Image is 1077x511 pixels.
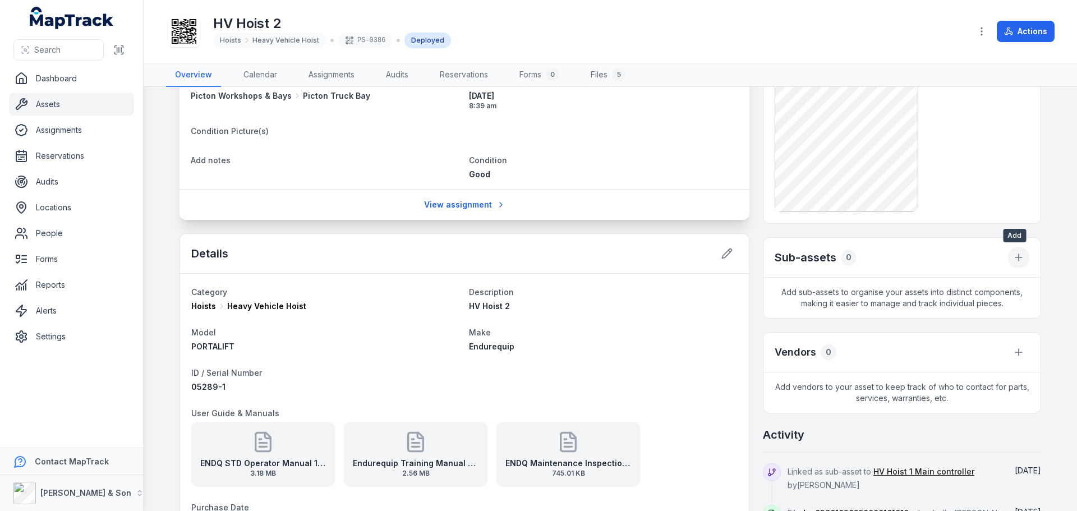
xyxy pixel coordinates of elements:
[775,344,816,360] h3: Vendors
[763,427,804,443] h2: Activity
[191,408,279,418] span: User Guide & Manuals
[582,63,634,87] a: Files5
[9,171,134,193] a: Audits
[191,90,460,102] a: Picton Workshops & BaysPicton Truck Bay
[469,90,738,111] time: 07/08/2025, 8:39:06 am
[788,467,974,490] span: Linked as sub-asset to by [PERSON_NAME]
[227,301,306,312] span: Heavy Vehicle Hoist
[234,63,286,87] a: Calendar
[353,458,478,469] strong: Endurequip Training Manual FINAL [DATE] - Copy
[469,328,491,337] span: Make
[1015,466,1041,475] time: 11/08/2025, 12:32:06 pm
[873,466,974,477] a: HV Hoist 1 Main controller
[300,63,363,87] a: Assignments
[469,342,514,351] span: Endurequip
[469,287,514,297] span: Description
[200,469,326,478] span: 3.18 MB
[469,301,510,311] span: HV Hoist 2
[469,155,507,165] span: Condition
[775,250,836,265] h2: Sub-assets
[510,63,568,87] a: Forms0
[191,342,234,351] span: PORTALIFT
[338,33,392,48] div: PS-0386
[30,7,114,29] a: MapTrack
[505,469,631,478] span: 745.01 KB
[9,119,134,141] a: Assignments
[612,68,625,81] div: 5
[417,194,513,215] a: View assignment
[353,469,478,478] span: 2.56 MB
[191,155,231,165] span: Add notes
[1003,229,1026,242] span: Add
[213,15,451,33] h1: HV Hoist 2
[191,368,262,378] span: ID / Serial Number
[13,39,104,61] button: Search
[9,196,134,219] a: Locations
[9,274,134,296] a: Reports
[35,457,109,466] strong: Contact MapTrack
[191,382,225,392] span: 05289-1
[9,93,134,116] a: Assets
[546,68,559,81] div: 0
[9,300,134,322] a: Alerts
[191,126,269,136] span: Condition Picture(s)
[9,67,134,90] a: Dashboard
[9,248,134,270] a: Forms
[821,344,836,360] div: 0
[9,222,134,245] a: People
[469,102,738,111] span: 8:39 am
[997,21,1055,42] button: Actions
[377,63,417,87] a: Audits
[191,287,227,297] span: Category
[505,458,631,469] strong: ENDQ Maintenance Inspection Procedures
[404,33,451,48] div: Deployed
[763,278,1041,318] span: Add sub-assets to organise your assets into distinct components, making it easier to manage and t...
[34,44,61,56] span: Search
[252,36,319,45] span: Heavy Vehicle Hoist
[431,63,497,87] a: Reservations
[166,63,221,87] a: Overview
[220,36,241,45] span: Hoists
[1015,466,1041,475] span: [DATE]
[191,90,292,102] span: Picton Workshops & Bays
[9,145,134,167] a: Reservations
[191,301,216,312] span: Hoists
[469,169,490,179] span: Good
[191,246,228,261] h2: Details
[191,328,216,337] span: Model
[9,325,134,348] a: Settings
[469,90,738,102] span: [DATE]
[200,458,326,469] strong: ENDQ STD Operator Manual 1.012
[40,488,131,498] strong: [PERSON_NAME] & Son
[763,372,1041,413] span: Add vendors to your asset to keep track of who to contact for parts, services, warranties, etc.
[303,90,370,102] span: Picton Truck Bay
[841,250,857,265] div: 0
